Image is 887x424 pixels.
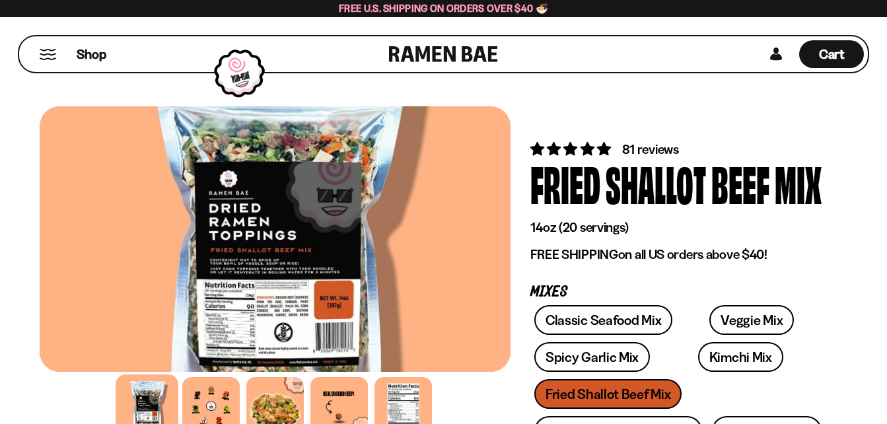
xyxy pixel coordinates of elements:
[775,159,822,208] div: Mix
[530,246,828,263] p: on all US orders above $40!
[77,40,106,68] a: Shop
[799,36,864,72] div: Cart
[534,305,672,335] a: Classic Seafood Mix
[39,49,57,60] button: Mobile Menu Trigger
[77,46,106,63] span: Shop
[530,141,613,157] span: 4.83 stars
[530,159,600,208] div: Fried
[530,246,618,262] strong: FREE SHIPPING
[819,46,845,62] span: Cart
[711,159,769,208] div: Beef
[606,159,706,208] div: Shallot
[698,342,783,372] a: Kimchi Mix
[622,141,679,157] span: 81 reviews
[534,342,650,372] a: Spicy Garlic Mix
[709,305,794,335] a: Veggie Mix
[339,2,548,15] span: Free U.S. Shipping on Orders over $40 🍜
[530,286,828,299] p: Mixes
[530,219,828,236] p: 14oz (20 servings)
